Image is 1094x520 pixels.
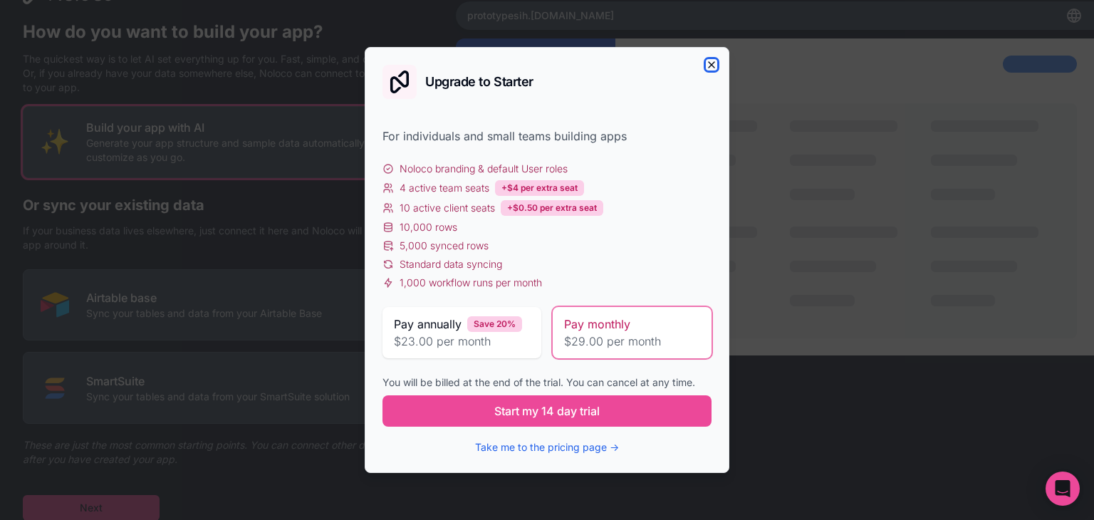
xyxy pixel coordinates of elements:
div: +$0.50 per extra seat [501,200,603,216]
span: Start my 14 day trial [494,402,600,420]
button: Start my 14 day trial [382,395,712,427]
span: Standard data syncing [400,257,502,271]
button: Take me to the pricing page → [475,440,619,454]
span: Pay monthly [564,316,630,333]
span: Noloco branding & default User roles [400,162,568,176]
span: 5,000 synced rows [400,239,489,253]
span: 10 active client seats [400,201,495,215]
span: 4 active team seats [400,181,489,195]
h2: Upgrade to Starter [425,76,533,88]
span: 10,000 rows [400,220,457,234]
span: 1,000 workflow runs per month [400,276,542,290]
div: For individuals and small teams building apps [382,128,712,145]
div: You will be billed at the end of the trial. You can cancel at any time. [382,375,712,390]
div: Save 20% [467,316,522,332]
span: $23.00 per month [394,333,530,350]
div: +$4 per extra seat [495,180,584,196]
span: $29.00 per month [564,333,700,350]
span: Pay annually [394,316,462,333]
